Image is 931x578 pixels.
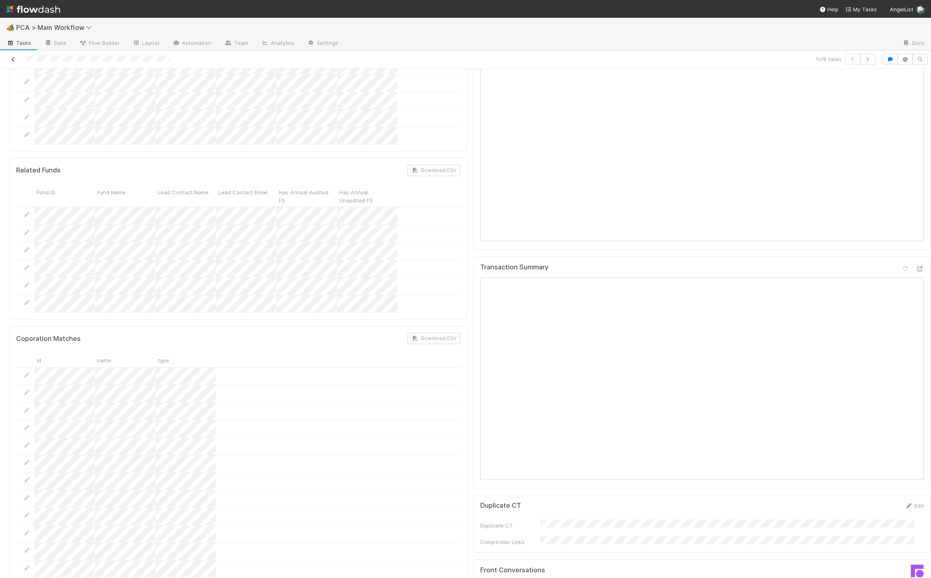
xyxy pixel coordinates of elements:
div: Has Annual Audited FS [276,186,337,206]
div: name [95,354,155,366]
a: My Tasks [845,5,877,13]
div: Duplicate CT [480,521,541,530]
a: Data [38,37,73,50]
span: PCA > Main Workflow [16,23,96,32]
a: Edit [905,502,924,509]
div: Fund ID [34,186,95,206]
span: Flow Builder [79,39,119,47]
a: Layout [126,37,166,50]
div: Help [819,5,839,13]
div: id [34,354,95,366]
div: type [155,354,216,366]
h5: Coporation Matches [16,335,81,343]
div: Fund Name [95,186,155,206]
img: avatar_1c530150-f9f0-4fb8-9f5d-006d570d4582.png [916,6,925,14]
a: Docs [896,37,931,50]
img: logo-inverted-e16ddd16eac7371096b0.svg [6,2,60,16]
button: Download CSV [408,333,460,344]
a: Team [218,37,255,50]
a: Settings [301,37,345,50]
span: 🏕️ [6,24,15,31]
h5: Duplicate CT [480,502,521,510]
span: 1 of 8 tasks [816,55,842,63]
div: Lead Contact Name [155,186,216,206]
a: Automation [166,37,218,50]
button: Download CSV [408,165,460,176]
div: Comptroller Links [480,538,541,546]
a: Analytics [255,37,301,50]
img: front-logo-b4b721b83371efbadf0a.svg [911,565,924,578]
div: Has Annual Unaudited FS [337,186,398,206]
div: Lead Contact Email [216,186,276,206]
span: My Tasks [845,6,877,13]
h5: Front Conversations [480,566,696,574]
h5: Transaction Summary [480,263,548,271]
span: AngelList [890,6,913,13]
a: Flow Builder [73,37,126,50]
h5: Related Funds [16,166,61,174]
span: Tasks [6,39,31,47]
